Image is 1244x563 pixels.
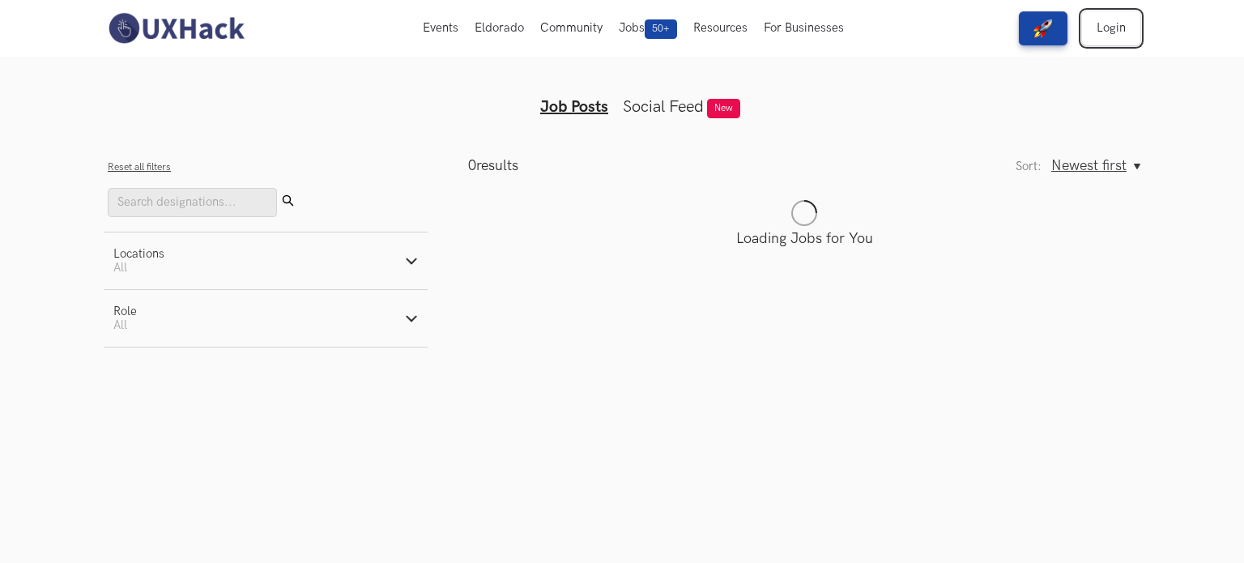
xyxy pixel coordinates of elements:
a: Login [1082,11,1140,45]
span: 50+ [645,19,677,39]
label: Sort: [1016,160,1042,173]
input: Search [108,188,277,217]
button: Newest first, Sort: [1051,157,1140,174]
div: Locations [113,247,164,261]
span: New [707,99,740,118]
p: Loading Jobs for You [468,230,1140,247]
button: LocationsAll [104,232,428,289]
ul: Tabs Interface [311,71,933,117]
span: 0 [468,157,476,174]
span: All [113,318,127,332]
span: Newest first [1051,157,1127,174]
div: Role [113,305,137,318]
span: All [113,261,127,275]
button: RoleAll [104,290,428,347]
a: Job Posts [540,97,608,117]
a: Social Feed [623,97,704,117]
button: Reset all filters [108,161,171,173]
p: results [468,157,518,174]
img: UXHack-logo.png [104,11,248,45]
img: rocket [1033,19,1053,38]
